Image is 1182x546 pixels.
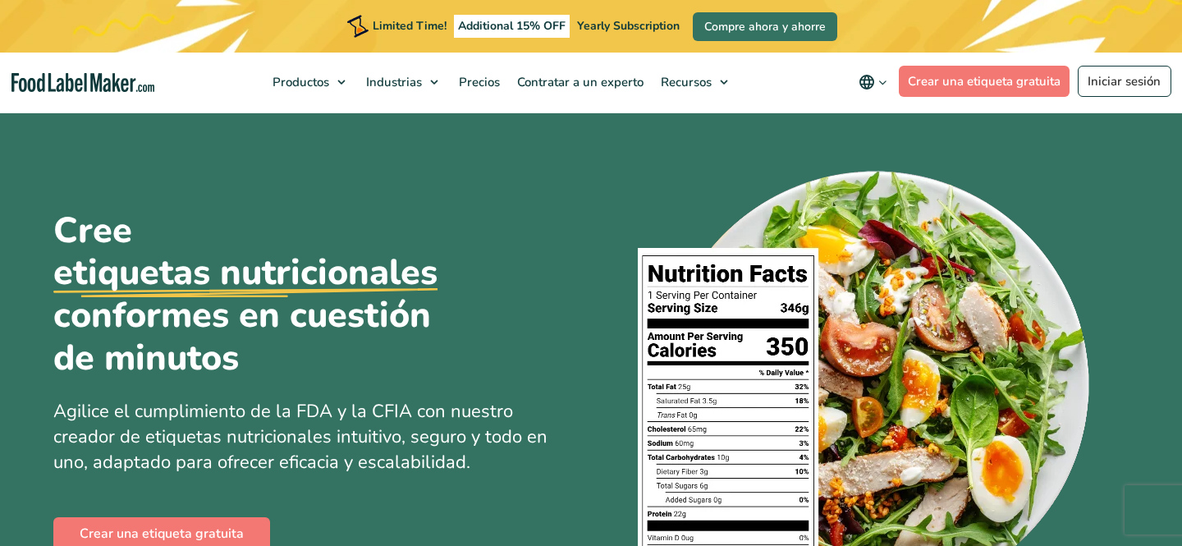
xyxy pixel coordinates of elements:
h1: Cree conformes en cuestión de minutos [53,209,480,379]
a: Precios [451,53,505,112]
u: etiquetas nutricionales [53,251,438,294]
a: Crear una etiqueta gratuita [899,66,1070,97]
span: Yearly Subscription [577,18,680,34]
a: Iniciar sesión [1078,66,1171,97]
span: Productos [268,74,331,90]
a: Productos [264,53,354,112]
span: Additional 15% OFF [454,15,570,38]
span: Agilice el cumplimiento de la FDA y la CFIA con nuestro creador de etiquetas nutricionales intuit... [53,399,547,475]
a: Industrias [358,53,447,112]
span: Recursos [656,74,713,90]
a: Recursos [653,53,736,112]
span: Contratar a un experto [512,74,645,90]
span: Limited Time! [373,18,447,34]
a: Contratar a un experto [509,53,648,112]
span: Industrias [361,74,424,90]
span: Precios [454,74,502,90]
a: Compre ahora y ahorre [693,12,837,41]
